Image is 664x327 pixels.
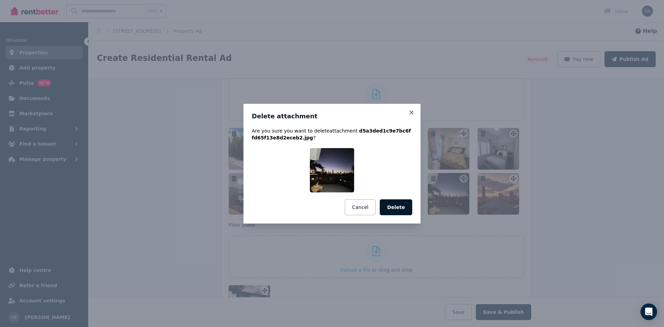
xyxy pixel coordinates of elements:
p: Are you sure you want to delete attachment ? [252,127,412,141]
h3: Delete attachment [252,112,412,120]
img: d5a3ded1c9e7bc6ffd65f13e8d2eceb2.jpg [310,148,354,192]
button: Delete [380,199,412,215]
button: Cancel [345,199,376,215]
div: Open Intercom Messenger [640,303,657,320]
